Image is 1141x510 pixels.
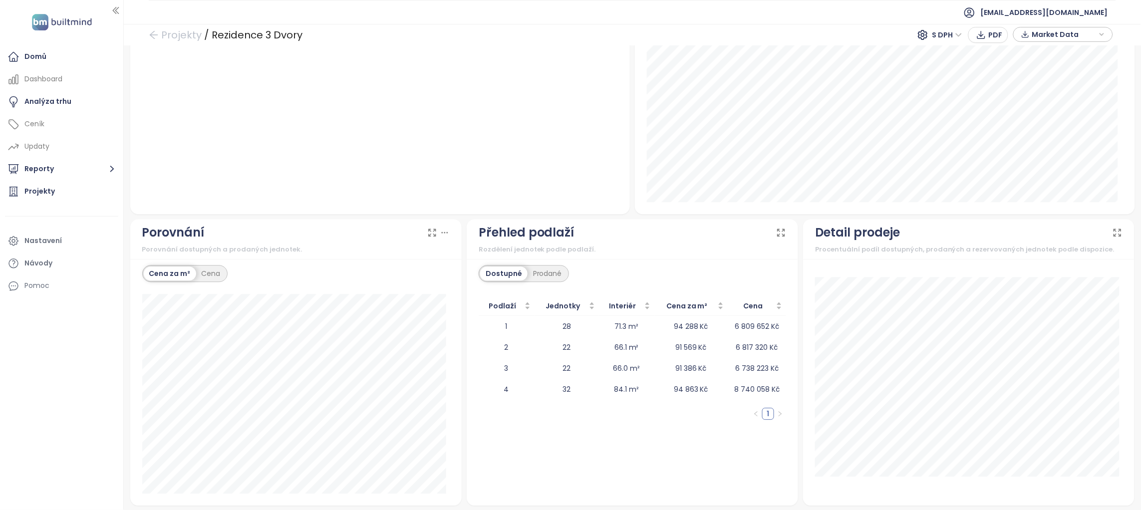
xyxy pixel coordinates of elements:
[599,296,654,316] th: Interiér
[528,266,568,280] div: Prodané
[728,337,786,358] td: 6 817 320 Kč
[480,266,528,280] div: Dostupné
[479,223,574,242] div: Přehled podlaží
[1032,27,1097,42] span: Market Data
[5,92,118,112] a: Analýza trhu
[728,296,786,316] th: Cena
[5,276,118,296] div: Pomoc
[142,223,205,242] div: Porovnání
[5,137,118,157] a: Updaty
[479,358,535,379] td: 3
[535,358,599,379] td: 22
[5,114,118,134] a: Ceník
[149,26,202,44] a: arrow-left Projekty
[24,140,49,153] div: Updaty
[728,358,786,379] td: 6 738 223 Kč
[535,379,599,400] td: 32
[29,12,95,32] img: logo
[750,408,762,420] button: left
[479,337,535,358] td: 2
[750,408,762,420] li: Předchozí strana
[24,73,62,85] div: Dashboard
[5,47,118,67] a: Domů
[603,300,642,311] span: Interiér
[144,266,196,280] div: Cena za m²
[535,337,599,358] td: 22
[654,337,728,358] td: 91 569 Kč
[654,379,728,400] td: 94 863 Kč
[24,50,46,63] div: Domů
[599,337,654,358] td: 66.1 m²
[732,300,774,311] span: Cena
[815,223,900,242] div: Detail prodeje
[815,245,1123,255] div: Procentuální podíl dostupných, prodaných a rezervovaných jednotek podle dispozice.
[753,411,759,417] span: left
[599,316,654,337] td: 71.3 m²
[479,245,786,255] div: Rozdělení jednotek podle podlaží.
[204,26,209,44] div: /
[479,379,535,400] td: 4
[5,231,118,251] a: Nastavení
[24,185,55,198] div: Projekty
[762,408,774,420] li: 1
[24,95,71,108] div: Analýza trhu
[981,0,1108,24] span: [EMAIL_ADDRESS][DOMAIN_NAME]
[212,26,302,44] div: Rezidence 3 Dvory
[728,316,786,337] td: 6 809 652 Kč
[535,316,599,337] td: 28
[774,408,786,420] li: Následující strana
[763,408,774,419] a: 1
[196,266,226,280] div: Cena
[5,254,118,273] a: Návody
[5,69,118,89] a: Dashboard
[535,296,599,316] th: Jednotky
[479,296,535,316] th: Podlaží
[654,316,728,337] td: 94 288 Kč
[142,245,450,255] div: Porovnání dostupných a prodaných jednotek.
[24,235,62,247] div: Nastavení
[483,300,523,311] span: Podlaží
[728,379,786,400] td: 8 740 058 Kč
[654,296,728,316] th: Cena za m²
[989,29,1003,40] span: PDF
[1019,27,1108,42] div: button
[24,257,52,269] div: Návody
[777,411,783,417] span: right
[599,358,654,379] td: 66.0 m²
[658,300,716,311] span: Cena za m²
[774,408,786,420] button: right
[968,27,1008,43] button: PDF
[539,300,587,311] span: Jednotky
[5,182,118,202] a: Projekty
[654,358,728,379] td: 91 386 Kč
[599,379,654,400] td: 84.1 m²
[24,279,49,292] div: Pomoc
[24,118,44,130] div: Ceník
[479,316,535,337] td: 1
[932,27,962,42] span: S DPH
[149,30,159,40] span: arrow-left
[5,159,118,179] button: Reporty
